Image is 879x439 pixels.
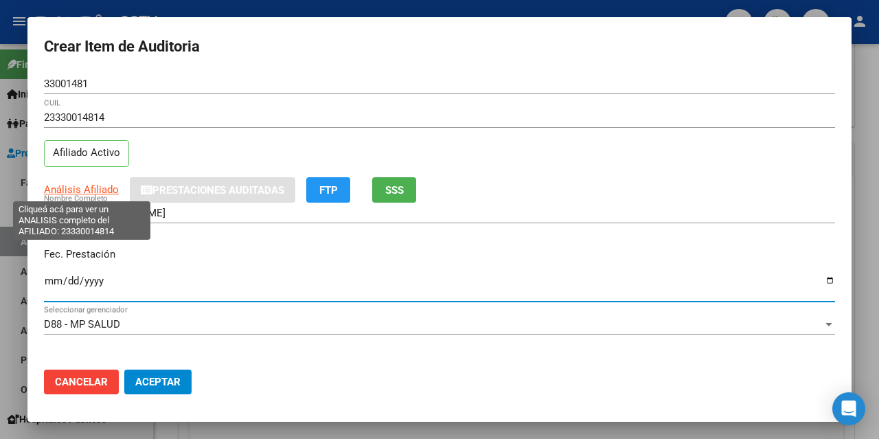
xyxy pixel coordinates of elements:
p: Afiliado Activo [44,140,129,167]
button: Cancelar [44,370,119,394]
button: FTP [306,177,350,203]
button: Aceptar [124,370,192,394]
span: SSS [385,184,404,196]
button: Prestaciones Auditadas [130,177,295,203]
button: SSS [372,177,416,203]
span: Cancelar [55,376,108,388]
span: D88 - MP SALUD [44,318,120,330]
p: Fec. Prestación [44,247,835,262]
span: Análisis Afiliado [44,183,119,196]
span: FTP [319,184,338,196]
div: Open Intercom Messenger [832,392,865,425]
h2: Crear Item de Auditoria [44,34,835,60]
span: Prestaciones Auditadas [152,184,284,196]
p: Código Prestación (no obligatorio) [44,358,835,374]
span: Aceptar [135,376,181,388]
